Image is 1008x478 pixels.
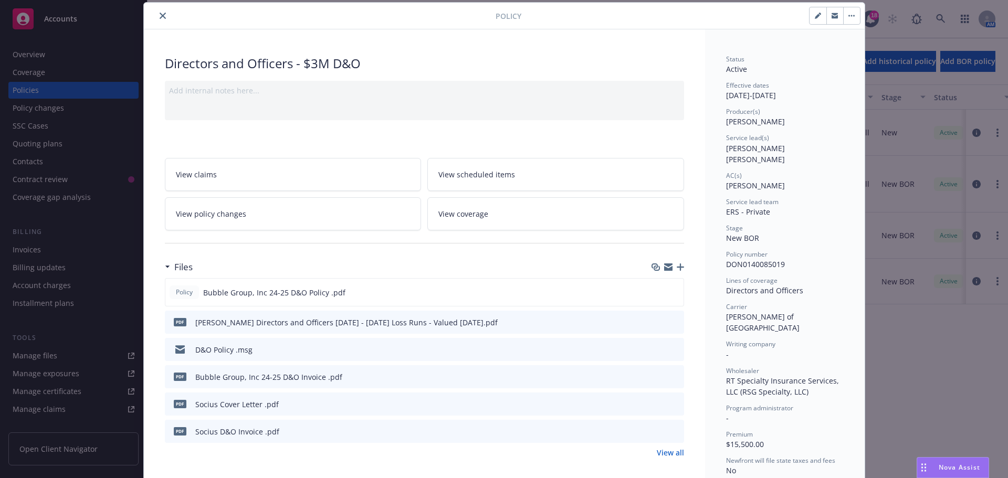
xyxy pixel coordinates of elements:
button: download file [653,287,661,298]
div: [DATE] - [DATE] [726,81,844,101]
button: download file [654,317,662,328]
span: Policy [174,288,195,297]
span: Active [726,64,747,74]
button: preview file [670,287,679,298]
span: New BOR [726,233,759,243]
a: View scheduled items [427,158,684,191]
button: download file [654,426,662,437]
span: [PERSON_NAME] of [GEOGRAPHIC_DATA] [726,312,800,333]
button: download file [654,371,662,383]
div: Socius Cover Letter .pdf [195,399,279,410]
button: preview file [670,399,680,410]
span: Lines of coverage [726,276,778,285]
span: Nova Assist [939,463,980,472]
span: Effective dates [726,81,769,90]
span: ERS - Private [726,207,770,217]
span: Service lead team [726,197,779,206]
div: Bubble Group, Inc 24-25 D&O Invoice .pdf [195,371,342,383]
span: DON0140085019 [726,259,785,269]
button: preview file [670,317,680,328]
button: Nova Assist [917,457,989,478]
span: Carrier [726,302,747,311]
span: View coverage [438,208,488,219]
span: pdf [174,400,186,408]
span: pdf [174,318,186,326]
div: Drag to move [917,458,930,477]
span: Producer(s) [726,107,760,116]
span: Stage [726,224,743,232]
span: Program administrator [726,403,793,412]
div: Socius D&O Invoice .pdf [195,426,279,437]
button: download file [654,344,662,355]
span: RT Specialty Insurance Services, LLC (RSG Specialty, LLC) [726,376,841,397]
span: Wholesaler [726,366,759,375]
span: Premium [726,430,753,439]
div: Add internal notes here... [169,85,680,96]
div: D&O Policy .msg [195,344,253,355]
span: AC(s) [726,171,742,180]
span: pdf [174,373,186,380]
div: Directors and Officers - $3M D&O [165,55,684,72]
span: [PERSON_NAME] [726,180,785,190]
h3: Files [174,260,193,274]
span: Policy [496,10,521,22]
a: View policy changes [165,197,422,230]
span: No [726,465,736,475]
span: View scheduled items [438,169,515,180]
button: download file [654,399,662,410]
span: [PERSON_NAME] [726,116,785,126]
button: close [156,9,169,22]
span: $15,500.00 [726,439,764,449]
a: View coverage [427,197,684,230]
div: Files [165,260,193,274]
button: preview file [670,426,680,437]
span: View policy changes [176,208,246,219]
span: Status [726,55,744,63]
span: Directors and Officers [726,285,803,295]
span: View claims [176,169,217,180]
button: preview file [670,344,680,355]
span: pdf [174,427,186,435]
span: Writing company [726,339,775,348]
span: Policy number [726,250,768,259]
span: [PERSON_NAME] [PERSON_NAME] [726,143,787,164]
span: Service lead(s) [726,133,769,142]
div: [PERSON_NAME] Directors and Officers [DATE] - [DATE] Loss Runs - Valued [DATE].pdf [195,317,498,328]
button: preview file [670,371,680,383]
span: - [726,413,729,423]
a: View claims [165,158,422,191]
span: Bubble Group, Inc 24-25 D&O Policy .pdf [203,287,345,298]
span: - [726,349,729,359]
span: Newfront will file state taxes and fees [726,456,835,465]
a: View all [657,447,684,458]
